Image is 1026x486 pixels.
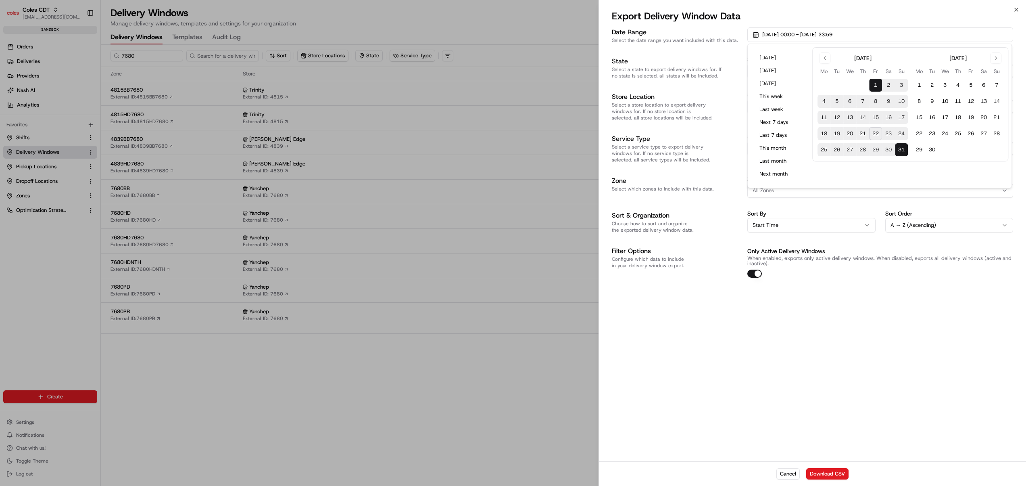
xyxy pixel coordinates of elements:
button: 15 [869,111,882,124]
span: All Zones [753,187,774,194]
button: 10 [895,95,908,108]
button: 11 [951,95,964,108]
span: Pylon [80,137,98,143]
div: Start new chat [27,78,132,86]
h3: Service Type [612,134,741,144]
button: Start new chat [137,80,147,90]
div: 💻 [68,118,75,125]
button: 18 [817,127,830,140]
button: 9 [926,95,938,108]
div: 📗 [8,118,15,125]
button: 23 [926,127,938,140]
p: Select the date range you want included with this data. [612,37,741,44]
th: Thursday [856,67,869,75]
span: API Documentation [76,117,129,126]
button: Next 7 days [756,117,804,128]
button: 17 [938,111,951,124]
p: Select which zones to include with this data. [612,186,741,192]
th: Saturday [882,67,895,75]
button: 5 [830,95,843,108]
button: 4 [951,79,964,92]
button: 2 [882,79,895,92]
button: Last 7 days [756,130,804,141]
p: Configure which data to include in your delivery window export. [612,256,741,269]
th: Friday [869,67,882,75]
button: 13 [977,95,990,108]
button: 7 [990,79,1003,92]
button: 15 [913,111,926,124]
button: Cancel [776,468,800,480]
p: Select a service type to export delivery windows for. If no service type is selected, all service... [612,144,741,163]
button: 4 [817,95,830,108]
button: 9 [882,95,895,108]
th: Wednesday [938,67,951,75]
button: 22 [913,127,926,140]
button: 22 [869,127,882,140]
p: When enabled, exports only active delivery windows. When disabled, exports all delivery windows (... [747,256,1013,266]
th: Thursday [951,67,964,75]
p: Welcome 👋 [8,33,147,46]
p: Select a store location to export delivery windows for. If no store location is selected, all sto... [612,102,741,121]
button: 8 [869,95,882,108]
button: 27 [843,143,856,156]
span: [DATE] 00:00 - [DATE] 23:59 [762,31,832,38]
button: 28 [990,127,1003,140]
button: Last week [756,104,804,115]
button: Download CSV [806,468,849,480]
label: Only Active Delivery Windows [747,247,825,255]
button: 25 [817,143,830,156]
h3: Sort & Organization [612,211,741,220]
button: Go to next month [990,52,1001,64]
p: Choose how to sort and organize the exported delivery window data. [612,220,741,233]
button: 6 [843,95,856,108]
h3: Store Location [612,92,741,102]
th: Saturday [977,67,990,75]
button: [DATE] [756,52,804,63]
th: Tuesday [830,67,843,75]
th: Sunday [895,67,908,75]
button: 1 [869,79,882,92]
div: We're available if you need us! [27,86,102,92]
a: 💻API Documentation [65,114,133,129]
button: 8 [913,95,926,108]
button: 7 [856,95,869,108]
button: 1 [913,79,926,92]
button: 31 [895,143,908,156]
button: [DATE] 00:00 - [DATE] 23:59 [747,27,1013,42]
button: Go to previous month [819,52,830,64]
span: Knowledge Base [16,117,62,126]
button: 3 [895,79,908,92]
button: 24 [895,127,908,140]
button: 24 [938,127,951,140]
button: 29 [913,143,926,156]
label: Sort Order [885,211,1013,216]
button: 26 [830,143,843,156]
a: Powered byPylon [57,137,98,143]
button: [DATE] [756,65,804,76]
div: [DATE] [949,54,967,62]
label: Sort By [747,211,876,216]
button: 3 [938,79,951,92]
p: Select a state to export delivery windows for. If no state is selected, all states will be included. [612,66,741,79]
button: This month [756,142,804,154]
button: 21 [990,111,1003,124]
button: 28 [856,143,869,156]
button: Last month [756,155,804,167]
img: 1736555255976-a54dd68f-1ca7-489b-9aae-adbdc363a1c4 [8,78,23,92]
button: 12 [964,95,977,108]
button: 10 [938,95,951,108]
button: 26 [964,127,977,140]
button: 30 [926,143,938,156]
button: 14 [990,95,1003,108]
button: 25 [951,127,964,140]
div: [DATE] [854,54,872,62]
h3: State [612,57,741,66]
th: Monday [913,67,926,75]
button: 16 [882,111,895,124]
a: 📗Knowledge Base [5,114,65,129]
button: All Zones [747,183,1013,198]
h2: Export Delivery Window Data [612,10,1013,23]
input: Clear [21,52,133,61]
th: Friday [964,67,977,75]
button: 2 [926,79,938,92]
